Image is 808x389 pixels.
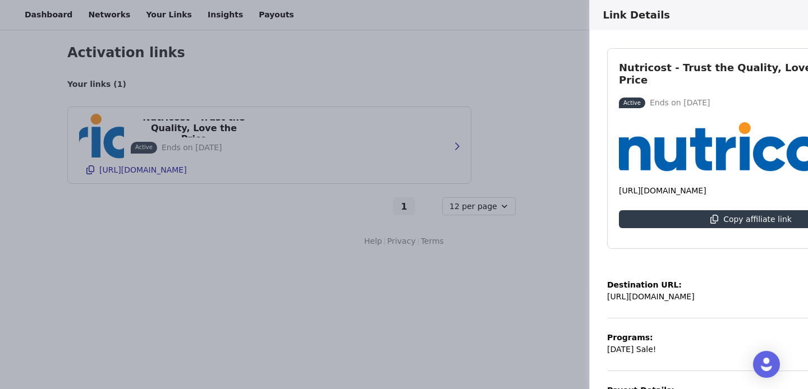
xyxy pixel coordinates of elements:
p: Programs: [607,332,656,344]
p: Active [623,99,641,107]
p: Copy affiliate link [724,215,792,224]
p: [DATE] Sale! [607,344,656,355]
div: Open Intercom Messenger [753,351,780,378]
p: [URL][DOMAIN_NAME] [607,291,695,303]
p: Ends on [DATE] [650,97,710,109]
p: Destination URL: [607,279,695,291]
